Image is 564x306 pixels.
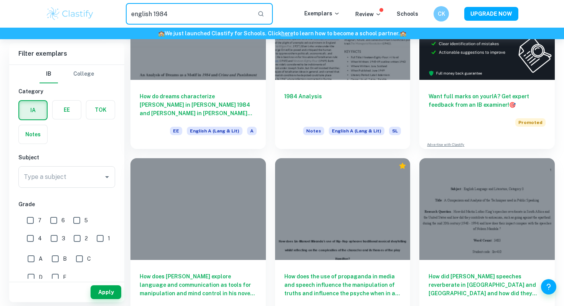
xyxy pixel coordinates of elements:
[247,127,257,135] span: A
[40,65,94,83] div: Filter type choice
[63,255,67,263] span: B
[53,101,81,119] button: EE
[464,7,518,21] button: UPGRADE NOW
[62,234,65,243] span: 3
[9,43,124,65] h6: Filter exemplars
[108,234,110,243] span: 1
[303,127,324,135] span: Notes
[46,6,94,22] img: Clastify logo
[541,279,556,294] button: Help and Feedback
[140,272,257,298] h6: How does [PERSON_NAME] explore language and communication as tools for manipulation and mind cont...
[91,285,121,299] button: Apply
[437,10,446,18] h6: CK
[102,172,112,182] button: Open
[170,127,182,135] span: EE
[63,273,66,281] span: E
[85,234,88,243] span: 2
[18,153,115,162] h6: Subject
[389,127,401,135] span: SL
[429,92,546,109] h6: Want full marks on your IA ? Get expert feedback from an IB examiner!
[73,65,94,83] button: College
[18,200,115,208] h6: Grade
[281,30,293,36] a: here
[40,65,58,83] button: IB
[329,127,384,135] span: English A (Lang & Lit)
[400,30,406,36] span: 🏫
[187,127,242,135] span: English A (Lang & Lit)
[515,118,546,127] span: Promoted
[140,92,257,117] h6: How do dreams characterize [PERSON_NAME] in [PERSON_NAME] 1984 and [PERSON_NAME] in [PERSON_NAME]...
[84,216,88,225] span: 5
[509,102,516,108] span: 🎯
[18,87,115,96] h6: Category
[284,92,401,117] h6: 1984 Analysis
[19,125,47,144] button: Notes
[399,162,406,170] div: Premium
[284,272,401,298] h6: How does the use of propaganda in media and speech influence the manipulation of truths and influ...
[158,30,165,36] span: 🏫
[61,216,65,225] span: 6
[39,255,43,263] span: A
[427,142,464,147] a: Advertise with Clastify
[38,216,41,225] span: 7
[38,234,42,243] span: 4
[434,6,449,22] button: CK
[429,272,546,298] h6: How did [PERSON_NAME] speeches reverberate in [GEOGRAPHIC_DATA] and [GEOGRAPHIC_DATA] and how did...
[39,273,43,281] span: D
[2,29,562,38] h6: We just launched Clastify for Schools. Click to learn how to become a school partner.
[87,255,91,263] span: C
[304,9,340,18] p: Exemplars
[355,10,381,18] p: Review
[397,11,418,17] a: Schools
[126,3,251,25] input: Search for any exemplars...
[19,101,47,119] button: IA
[86,101,115,119] button: TOK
